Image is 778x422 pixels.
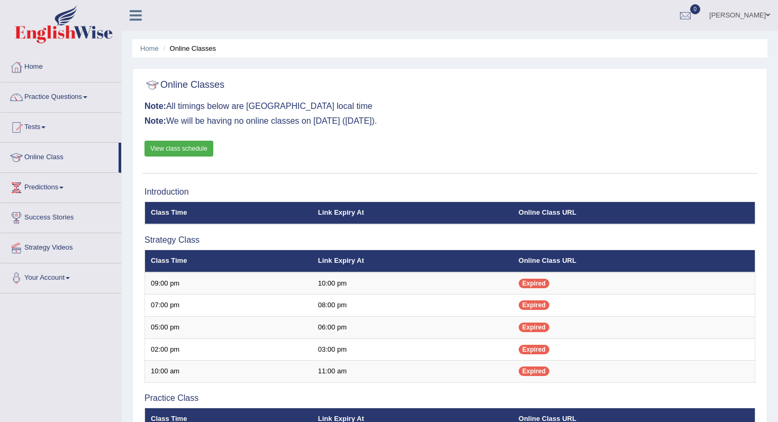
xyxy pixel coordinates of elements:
[312,295,513,317] td: 08:00 pm
[1,113,121,139] a: Tests
[312,338,513,361] td: 03:00 pm
[144,235,755,245] h3: Strategy Class
[312,202,513,224] th: Link Expiry At
[312,250,513,272] th: Link Expiry At
[312,272,513,295] td: 10:00 pm
[144,102,755,111] h3: All timings below are [GEOGRAPHIC_DATA] local time
[1,82,121,109] a: Practice Questions
[145,295,312,317] td: 07:00 pm
[144,116,755,126] h3: We will be having no online classes on [DATE] ([DATE]).
[1,203,121,230] a: Success Stories
[1,143,119,169] a: Online Class
[144,77,224,93] h2: Online Classes
[1,263,121,290] a: Your Account
[144,116,166,125] b: Note:
[145,202,312,224] th: Class Time
[160,43,216,53] li: Online Classes
[519,366,549,376] span: Expired
[140,44,159,52] a: Home
[144,141,213,157] a: View class schedule
[144,393,755,403] h3: Practice Class
[145,316,312,338] td: 05:00 pm
[519,300,549,310] span: Expired
[690,4,701,14] span: 0
[145,250,312,272] th: Class Time
[312,361,513,383] td: 11:00 am
[519,323,549,332] span: Expired
[145,338,312,361] td: 02:00 pm
[1,233,121,260] a: Strategy Videos
[513,250,755,272] th: Online Class URL
[519,279,549,288] span: Expired
[145,361,312,383] td: 10:00 am
[1,173,121,199] a: Predictions
[144,187,755,197] h3: Introduction
[312,316,513,338] td: 06:00 pm
[513,202,755,224] th: Online Class URL
[145,272,312,295] td: 09:00 pm
[1,52,121,79] a: Home
[144,102,166,111] b: Note:
[519,345,549,354] span: Expired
